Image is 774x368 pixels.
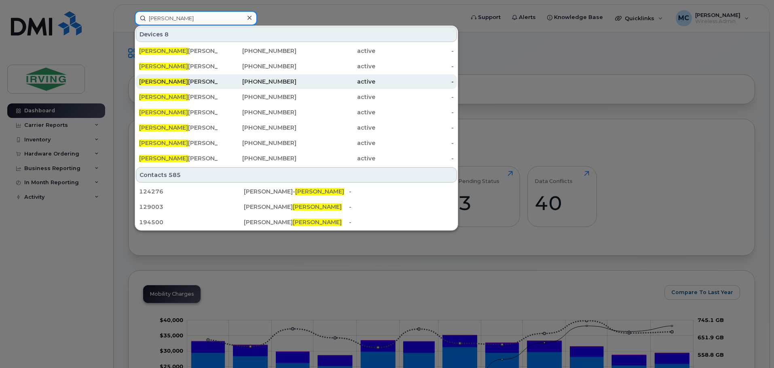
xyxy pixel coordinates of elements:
[295,188,344,195] span: [PERSON_NAME]
[139,139,188,147] span: [PERSON_NAME]
[139,155,188,162] span: [PERSON_NAME]
[296,124,375,132] div: active
[136,27,457,42] div: Devices
[296,108,375,116] div: active
[349,218,454,226] div: -
[375,93,454,101] div: -
[139,63,188,70] span: [PERSON_NAME]
[218,78,297,86] div: [PHONE_NUMBER]
[218,47,297,55] div: [PHONE_NUMBER]
[136,120,457,135] a: [PERSON_NAME][PERSON_NAME][PHONE_NUMBER]active-
[296,154,375,162] div: active
[218,139,297,147] div: [PHONE_NUMBER]
[136,200,457,214] a: 129003[PERSON_NAME][PERSON_NAME]-
[375,108,454,116] div: -
[375,62,454,70] div: -
[165,30,169,38] span: 8
[296,78,375,86] div: active
[136,215,457,229] a: 194500[PERSON_NAME][PERSON_NAME]-
[244,187,349,196] div: [PERSON_NAME]-
[139,203,244,211] div: 129003
[139,78,218,86] div: [PERSON_NAME]
[139,78,188,85] span: [PERSON_NAME]
[139,124,188,131] span: [PERSON_NAME]
[139,154,218,162] div: [PERSON_NAME]
[296,62,375,70] div: active
[136,59,457,74] a: [PERSON_NAME][PERSON_NAME][PHONE_NUMBER]active-
[139,124,218,132] div: [PERSON_NAME]
[136,90,457,104] a: [PERSON_NAME][PERSON_NAME][PHONE_NUMBER]active-
[296,139,375,147] div: active
[139,93,218,101] div: [PERSON_NAME]
[136,184,457,199] a: 124276[PERSON_NAME]-[PERSON_NAME]-
[139,109,188,116] span: [PERSON_NAME]
[375,154,454,162] div: -
[136,105,457,120] a: [PERSON_NAME][PERSON_NAME][PHONE_NUMBER]active-
[218,108,297,116] div: [PHONE_NUMBER]
[293,219,342,226] span: [PERSON_NAME]
[218,124,297,132] div: [PHONE_NUMBER]
[296,47,375,55] div: active
[244,218,349,226] div: [PERSON_NAME]
[139,139,218,147] div: [PERSON_NAME]
[218,93,297,101] div: [PHONE_NUMBER]
[139,108,218,116] div: [PERSON_NAME]
[296,93,375,101] div: active
[375,139,454,147] div: -
[139,187,244,196] div: 124276
[139,218,244,226] div: 194500
[136,167,457,183] div: Contacts
[136,74,457,89] a: [PERSON_NAME][PERSON_NAME][PHONE_NUMBER]active-
[139,47,188,55] span: [PERSON_NAME]
[218,154,297,162] div: [PHONE_NUMBER]
[139,62,218,70] div: [PERSON_NAME]
[375,78,454,86] div: -
[349,187,454,196] div: -
[136,151,457,166] a: [PERSON_NAME][PERSON_NAME][PHONE_NUMBER]active-
[293,203,342,210] span: [PERSON_NAME]
[218,62,297,70] div: [PHONE_NUMBER]
[136,136,457,150] a: [PERSON_NAME][PERSON_NAME][PHONE_NUMBER]active-
[244,203,349,211] div: [PERSON_NAME]
[375,124,454,132] div: -
[139,47,218,55] div: [PERSON_NAME]
[139,93,188,101] span: [PERSON_NAME]
[349,203,454,211] div: -
[136,44,457,58] a: [PERSON_NAME][PERSON_NAME][PHONE_NUMBER]active-
[169,171,181,179] span: 585
[375,47,454,55] div: -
